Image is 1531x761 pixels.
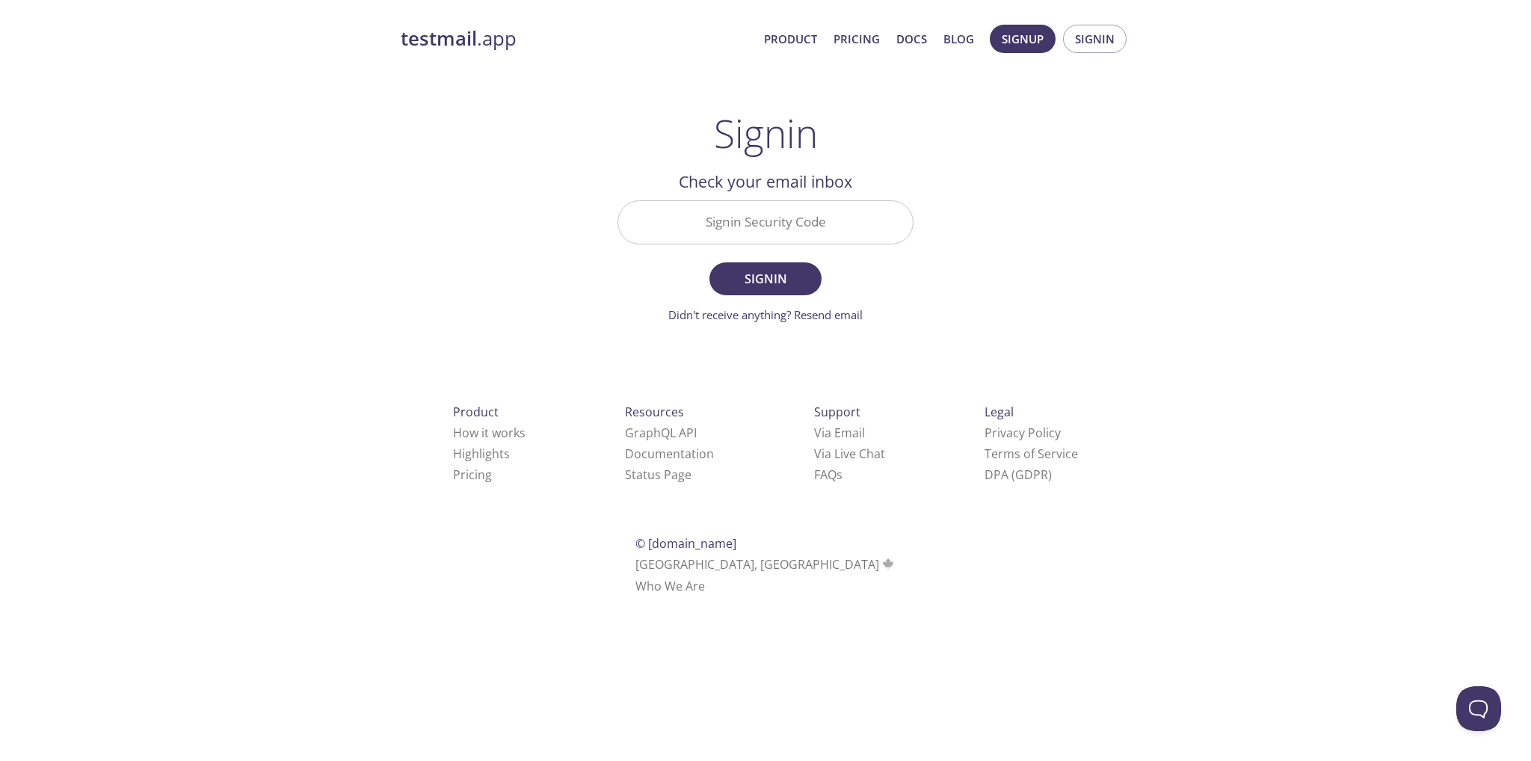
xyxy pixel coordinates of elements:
strong: testmail [401,25,477,52]
span: © [DOMAIN_NAME] [635,535,736,552]
a: Terms of Service [985,446,1078,462]
a: Via Live Chat [814,446,885,462]
a: Highlights [453,446,510,462]
a: How it works [453,425,526,441]
span: Signin [726,268,805,289]
h2: Check your email inbox [617,169,914,194]
a: Docs [896,29,927,49]
a: Blog [943,29,974,49]
span: Legal [985,404,1014,420]
span: Product [453,404,499,420]
span: [GEOGRAPHIC_DATA], [GEOGRAPHIC_DATA] [635,556,896,573]
a: GraphQL API [625,425,697,441]
a: Via Email [814,425,865,441]
a: Who We Are [635,578,705,594]
span: Signin [1075,29,1115,49]
a: FAQ [814,466,842,483]
button: Signup [990,25,1056,53]
a: Pricing [453,466,492,483]
span: s [837,466,842,483]
a: Status Page [625,466,691,483]
a: testmail.app [401,26,752,52]
iframe: Help Scout Beacon - Open [1456,686,1501,731]
a: Product [764,29,817,49]
h1: Signin [714,111,818,155]
button: Signin [1063,25,1127,53]
a: Documentation [625,446,714,462]
span: Resources [625,404,684,420]
span: Support [814,404,860,420]
span: Signup [1002,29,1044,49]
a: Pricing [834,29,880,49]
button: Signin [709,262,822,295]
a: Privacy Policy [985,425,1061,441]
a: DPA (GDPR) [985,466,1052,483]
a: Didn't receive anything? Resend email [668,307,863,322]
